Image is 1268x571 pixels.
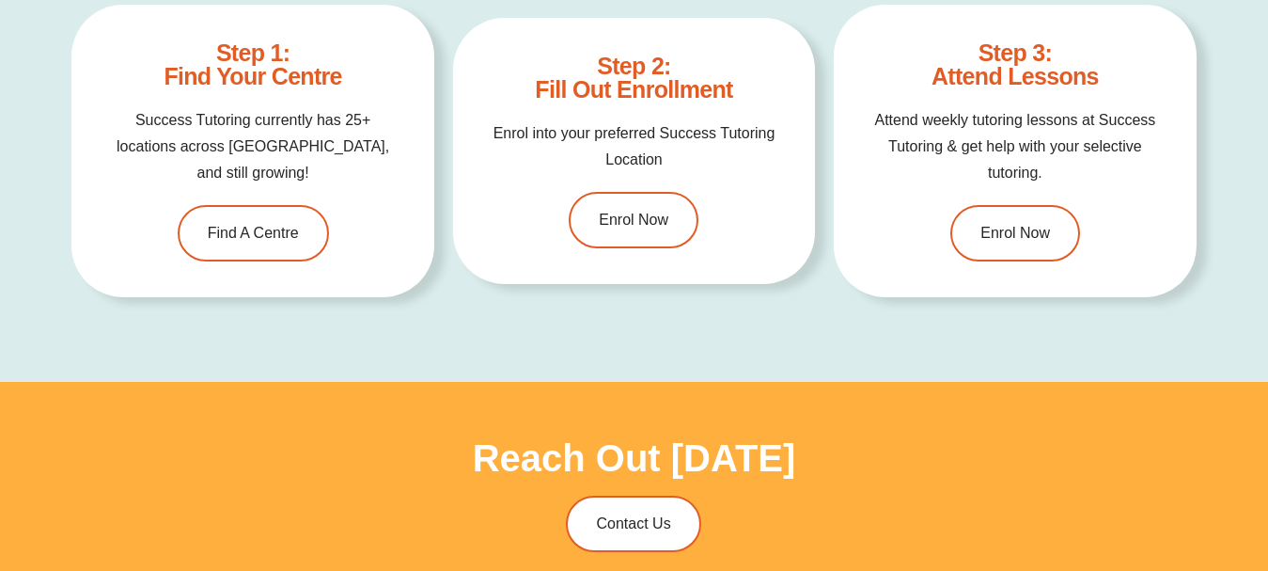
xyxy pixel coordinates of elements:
[63,439,1204,477] h3: Reach Out [DATE]
[950,205,1080,262] a: Enrol Now
[532,2,558,28] button: Add or edit images
[489,120,778,173] p: Enrol into your preferred Success Tutoring Location
[870,41,1160,88] h4: Step 3: Attend Lessons
[108,41,398,88] h4: Step 1: Find Your Centre
[570,192,699,248] a: Enrol Now
[208,226,299,241] span: Find A Centre
[479,2,506,28] button: Text
[112,2,140,28] span: of ⁨0⁩
[600,213,669,228] span: Enrol Now
[197,2,226,28] span: of ⁨0⁩
[955,358,1268,571] iframe: Chat Widget
[178,205,329,262] a: Find A Centre
[980,226,1050,241] span: Enrol Now
[567,496,701,552] a: Contact Us
[489,55,778,102] h4: Step 2: Fill out enrollment
[597,516,671,531] span: Contact Us
[870,107,1160,186] p: Attend weekly tutoring lessons at Success Tutoring & get help with your selective tutoring.
[506,2,532,28] button: Draw
[108,107,398,186] p: Success Tutoring currently has 25+ locations across [GEOGRAPHIC_DATA], and still growing!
